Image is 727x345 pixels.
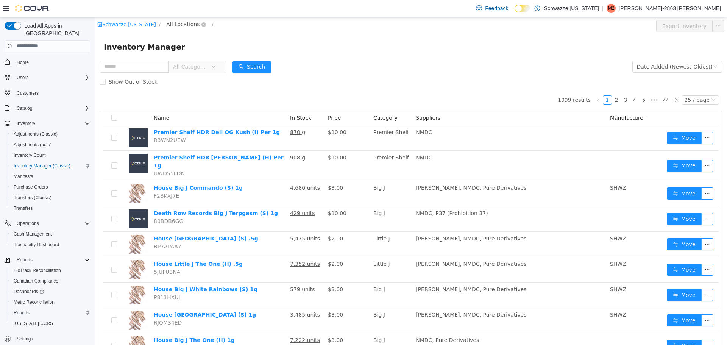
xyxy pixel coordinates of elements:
p: | [602,4,604,13]
span: [PERSON_NAME], NMDC, Pure Derivatives [321,167,432,173]
a: Adjustments (beta) [11,140,55,149]
a: House [GEOGRAPHIC_DATA] (S) 1g [59,294,161,300]
li: 1099 results [463,78,496,87]
a: 4 [536,78,544,87]
a: Cash Management [11,229,55,239]
img: Premier Shelf HDR Deli OG Kush (I) Per 1g placeholder [34,111,53,130]
a: Canadian Compliance [11,276,61,286]
span: R3WN2UEW [59,120,91,126]
a: Death Row Records Big J Terpgasm (S) 1g [59,193,183,199]
span: Show Out of Stock [11,61,66,67]
span: Settings [17,336,33,342]
button: Reports [8,308,93,318]
a: 2 [518,78,526,87]
span: $2.00 [233,218,248,224]
button: Traceabilty Dashboard [8,239,93,250]
span: Metrc Reconciliation [11,298,90,307]
i: icon: left [501,81,506,85]
button: Reports [2,254,93,265]
button: Catalog [14,104,35,113]
a: 3 [527,78,535,87]
span: Inventory [14,119,90,128]
img: House Big J Commando (S) 1g hero shot [34,167,53,186]
td: Big J [276,189,318,214]
span: M2 [608,4,615,13]
i: icon: down [117,47,121,52]
span: Adjustments (beta) [11,140,90,149]
span: 80BDB6GG [59,201,89,207]
u: 579 units [195,269,220,275]
span: Adjustments (Classic) [14,131,58,137]
span: Reports [11,308,90,317]
i: icon: shop [3,5,8,9]
span: Suppliers [321,97,346,103]
u: 3,485 units [195,294,225,300]
span: Adjustments (Classic) [11,130,90,139]
u: 4,680 units [195,167,225,173]
button: Reports [14,255,36,264]
div: 25 / page [590,78,615,87]
a: Transfers [11,204,36,213]
u: 429 units [195,193,220,199]
span: All Categories [78,45,113,53]
input: Dark Mode [515,5,530,12]
button: Inventory Count [8,150,93,161]
span: Dashboards [11,287,90,296]
li: 44 [566,78,577,87]
p: [PERSON_NAME]-2863 [PERSON_NAME] [619,4,721,13]
button: Adjustments (beta) [8,139,93,150]
span: Dashboards [14,289,44,295]
span: / [64,4,66,10]
a: House Big J Commando (S) 1g [59,167,148,173]
a: Transfers (Classic) [11,193,55,202]
button: [US_STATE] CCRS [8,318,93,329]
span: NMDC, Pure Derivatives [321,320,384,326]
span: In Stock [195,97,217,103]
span: $10.00 [233,112,252,118]
button: icon: swapMove [572,297,607,309]
span: [PERSON_NAME], NMDC, Pure Derivatives [321,269,432,275]
button: Export Inventory [562,3,618,15]
a: icon: shopSchwazze [US_STATE] [3,4,61,10]
span: $3.00 [233,167,248,173]
button: Operations [14,219,42,228]
span: Canadian Compliance [14,278,58,284]
img: House Little J Trap Island (S) .5g hero shot [34,217,53,236]
button: icon: ellipsis [618,3,630,15]
span: Settings [14,334,90,343]
span: Catalog [14,104,90,113]
button: icon: swapMove [572,114,607,126]
span: Purchase Orders [14,184,48,190]
span: RJQM34ED [59,302,87,308]
span: SHWZ [515,269,532,275]
img: House Big J White Rainbows (S) 1g hero shot [34,268,53,287]
span: Dark Mode [515,12,515,13]
a: House Big J The One (H) 1g [59,320,140,326]
a: Manifests [11,172,36,181]
button: Home [2,57,93,68]
a: Metrc Reconciliation [11,298,58,307]
span: Manifests [11,172,90,181]
span: Canadian Compliance [11,276,90,286]
img: Premier Shelf HDR Deli Bananaconda (H) Per 1g placeholder [34,136,53,155]
button: icon: swapMove [572,221,607,233]
td: Little J [276,214,318,240]
span: All Locations [72,3,105,11]
span: Transfers [11,204,90,213]
a: Premier Shelf HDR [PERSON_NAME] (H) Per 1g [59,137,189,151]
span: Customers [17,90,39,96]
a: Dashboards [11,287,47,296]
a: Inventory Count [11,151,49,160]
span: Inventory Manager (Classic) [11,161,90,170]
span: NMDC [321,112,337,118]
a: Adjustments (Classic) [11,130,61,139]
li: 5 [544,78,554,87]
span: $3.00 [233,294,248,300]
button: icon: ellipsis [607,246,619,258]
button: Metrc Reconciliation [8,297,93,308]
p: Schwazze [US_STATE] [544,4,599,13]
i: icon: down [616,80,621,86]
a: Purchase Orders [11,183,51,192]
